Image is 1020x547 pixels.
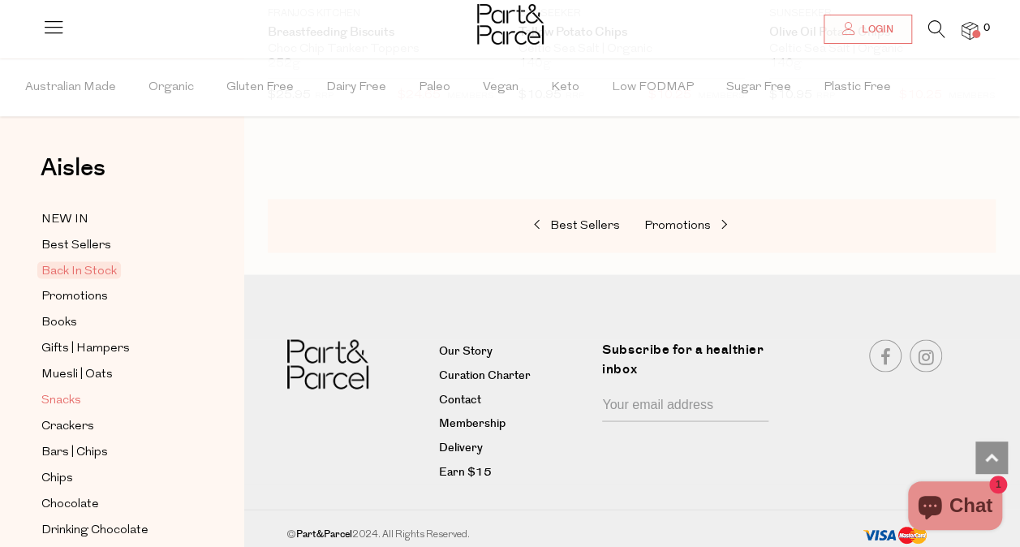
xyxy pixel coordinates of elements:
a: Promotions [41,286,189,306]
img: Part&Parcel [477,4,544,45]
div: © 2024. All Rights Reserved. [263,526,788,542]
span: Vegan [483,59,519,116]
b: Part&Parcel [296,527,352,541]
span: Low FODMAP [612,59,694,116]
a: Crackers [41,416,189,436]
span: Books [41,312,77,332]
input: Your email address [602,390,768,421]
a: Earn $15 [439,463,591,482]
a: Promotions [644,215,807,236]
span: Paleo [419,59,450,116]
span: NEW IN [41,209,88,229]
a: Aisles [41,156,105,196]
a: Bars | Chips [41,441,189,462]
span: Plastic Free [824,59,891,116]
a: Chips [41,467,189,488]
a: Back In Stock [41,261,189,280]
span: Best Sellers [41,235,111,255]
a: Drinking Chocolate [41,519,189,540]
a: Snacks [41,390,189,410]
span: Crackers [41,416,94,436]
a: Contact [439,390,591,410]
span: Gluten Free [226,59,294,116]
span: Back In Stock [37,261,121,278]
span: Promotions [41,286,108,306]
span: Aisles [41,150,105,186]
span: Login [858,23,893,37]
span: Organic [148,59,194,116]
a: Gifts | Hampers [41,338,189,358]
a: Best Sellers [41,235,189,255]
img: payment-methods.png [863,526,927,545]
a: Chocolate [41,493,189,514]
span: Sugar Free [726,59,791,116]
span: Gifts | Hampers [41,338,130,358]
span: Promotions [644,219,711,231]
span: Bars | Chips [41,442,108,462]
a: Muesli | Oats [41,364,189,384]
a: Delivery [439,438,591,458]
span: 0 [979,21,994,36]
a: Our Story [439,342,591,361]
a: Books [41,312,189,332]
span: Australian Made [25,59,116,116]
span: Snacks [41,390,81,410]
span: Chips [41,468,73,488]
span: Best Sellers [550,219,620,231]
a: 0 [962,22,978,39]
a: Curation Charter [439,366,591,385]
span: Keto [551,59,579,116]
a: Membership [439,414,591,433]
a: Best Sellers [458,215,620,236]
inbox-online-store-chat: Shopify online store chat [903,481,1007,534]
span: Chocolate [41,494,99,514]
a: NEW IN [41,209,189,229]
span: Muesli | Oats [41,364,113,384]
span: Dairy Free [326,59,386,116]
span: Drinking Chocolate [41,520,148,540]
label: Subscribe for a healthier inbox [602,339,778,390]
a: Login [824,15,912,44]
img: Part&Parcel [287,339,368,389]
